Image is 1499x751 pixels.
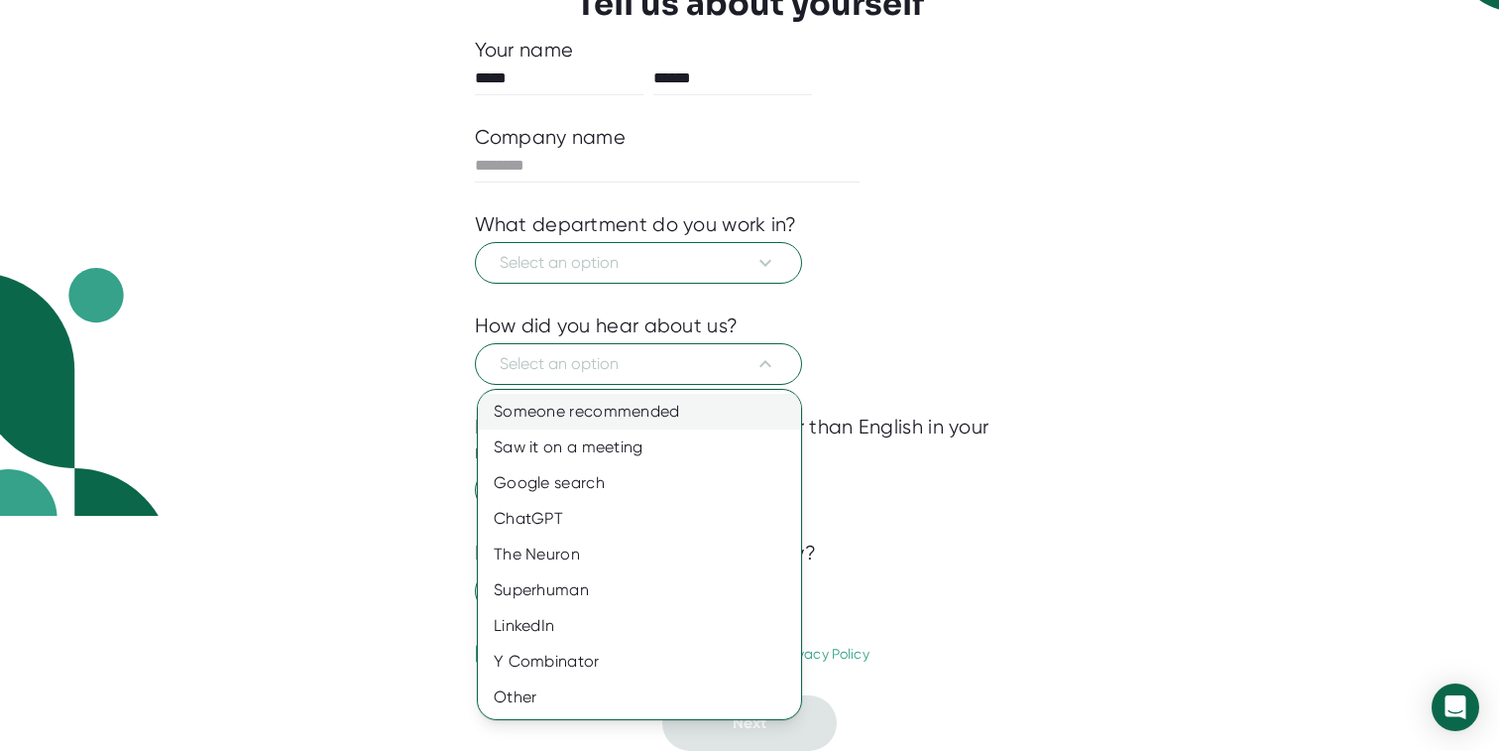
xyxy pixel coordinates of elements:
[478,572,801,608] div: Superhuman
[478,501,801,537] div: ChatGPT
[478,680,801,715] div: Other
[478,644,801,680] div: Y Combinator
[478,430,801,465] div: Saw it on a meeting
[478,537,801,572] div: The Neuron
[1432,684,1479,731] div: Open Intercom Messenger
[478,394,801,430] div: Someone recommended
[478,465,801,501] div: Google search
[478,608,801,644] div: LinkedIn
